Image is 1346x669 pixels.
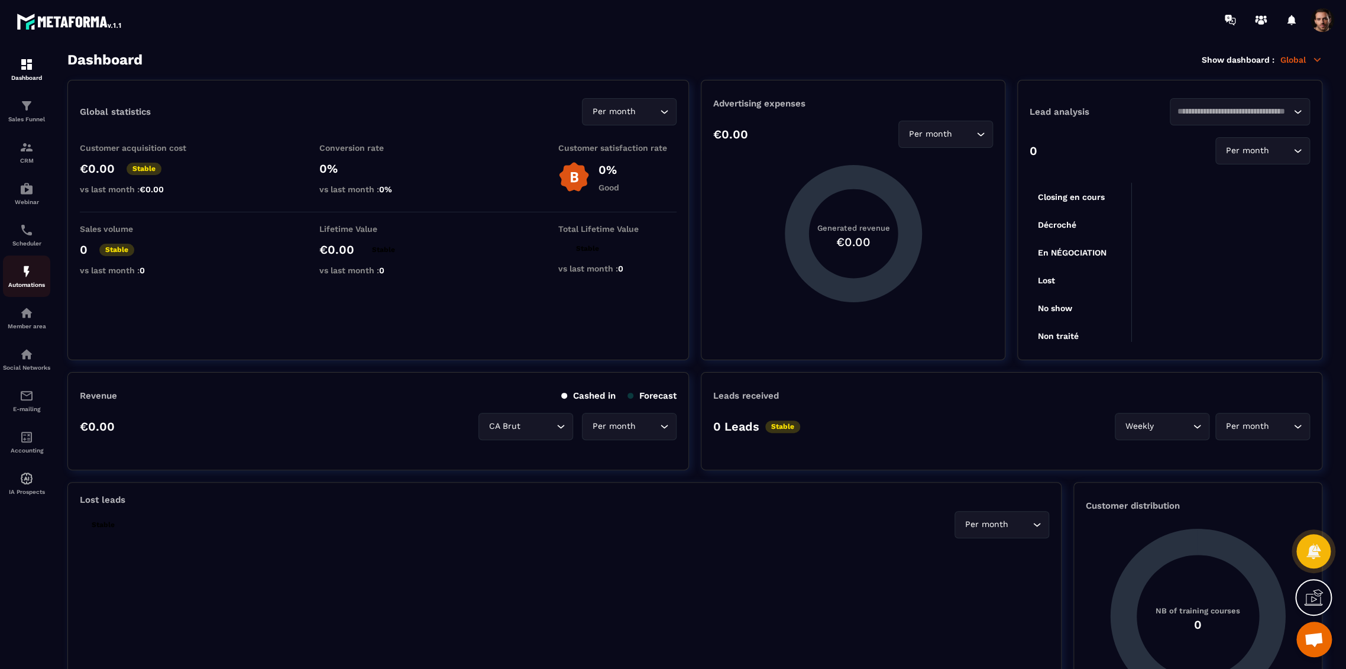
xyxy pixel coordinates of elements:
p: E-mailing [3,406,50,412]
p: 0 [1030,144,1037,158]
a: formationformationCRM [3,131,50,173]
a: formationformationSales Funnel [3,90,50,131]
div: Search for option [582,98,677,125]
span: CA Brut [486,420,523,433]
p: Revenue [80,390,117,401]
input: Search for option [1271,420,1290,433]
a: emailemailE-mailing [3,380,50,421]
p: Global statistics [80,106,151,117]
p: Stable [86,519,121,531]
h3: Dashboard [67,51,143,68]
input: Search for option [523,420,554,433]
span: Per month [906,128,955,141]
img: scheduler [20,223,34,237]
p: Good [598,183,619,192]
p: vs last month : [319,266,438,275]
tspan: Décroché [1037,220,1076,230]
input: Search for option [955,128,973,141]
span: Per month [590,420,638,433]
p: Lead analysis [1030,106,1170,117]
p: Stable [366,244,401,256]
p: 0 [80,243,88,257]
p: €0.00 [80,161,115,176]
p: CRM [3,157,50,164]
img: automations [20,264,34,279]
p: Lifetime Value [319,224,438,234]
a: formationformationDashboard [3,49,50,90]
p: Conversion rate [319,143,438,153]
p: vs last month : [558,264,677,273]
p: Stable [127,163,161,175]
img: logo [17,11,123,32]
a: Mở cuộc trò chuyện [1296,622,1332,657]
input: Search for option [638,105,657,118]
p: Automations [3,282,50,288]
p: Accounting [3,447,50,454]
div: Search for option [1215,413,1310,440]
p: 0% [319,161,438,176]
p: Sales Funnel [3,116,50,122]
p: Customer distribution [1086,500,1310,511]
p: €0.00 [80,419,115,434]
img: automations [20,306,34,320]
p: Leads received [713,390,779,401]
p: Show dashboard : [1202,55,1274,64]
tspan: En NÉGOCIATION [1037,248,1106,257]
img: formation [20,57,34,72]
p: Forecast [627,390,677,401]
input: Search for option [638,420,657,433]
span: Weekly [1122,420,1156,433]
span: Per month [590,105,638,118]
p: Sales volume [80,224,198,234]
span: 0 [140,266,145,275]
div: Search for option [1115,413,1209,440]
input: Search for option [1177,105,1290,118]
img: automations [20,182,34,196]
span: Per month [1223,420,1271,433]
p: Advertising expenses [713,98,993,109]
div: Search for option [898,121,993,148]
tspan: Lost [1037,276,1054,285]
div: Search for option [478,413,573,440]
p: IA Prospects [3,489,50,495]
a: schedulerschedulerScheduler [3,214,50,256]
img: accountant [20,430,34,444]
input: Search for option [1011,518,1030,531]
input: Search for option [1156,420,1190,433]
p: 0% [598,163,619,177]
tspan: No show [1037,303,1072,313]
p: Lost leads [80,495,125,505]
p: €0.00 [713,127,748,141]
p: Scheduler [3,240,50,247]
a: automationsautomationsAutomations [3,256,50,297]
img: automations [20,471,34,486]
p: Cashed in [561,390,616,401]
span: 0 [618,264,623,273]
a: automationsautomationsMember area [3,297,50,338]
p: Customer acquisition cost [80,143,198,153]
span: 0% [379,185,392,194]
span: €0.00 [140,185,164,194]
span: 0 [379,266,384,275]
div: Search for option [582,413,677,440]
p: Stable [570,243,605,255]
p: 0 Leads [713,419,759,434]
img: formation [20,99,34,113]
p: Stable [765,421,800,433]
div: Search for option [1215,137,1310,164]
p: Global [1280,54,1322,65]
p: Social Networks [3,364,50,371]
p: Member area [3,323,50,329]
p: Dashboard [3,75,50,81]
input: Search for option [1271,144,1290,157]
div: Search for option [1170,98,1310,125]
p: vs last month : [80,266,198,275]
div: Search for option [955,511,1049,538]
p: Webinar [3,199,50,205]
p: Customer satisfaction rate [558,143,677,153]
a: accountantaccountantAccounting [3,421,50,463]
img: formation [20,140,34,154]
img: b-badge-o.b3b20ee6.svg [558,161,590,193]
a: automationsautomationsWebinar [3,173,50,214]
span: Per month [1223,144,1271,157]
